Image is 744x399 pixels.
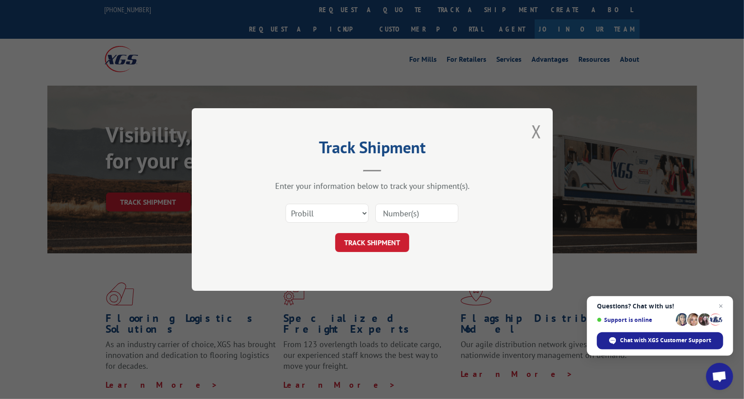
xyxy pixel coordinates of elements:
div: Open chat [706,363,733,390]
span: Support is online [597,316,673,323]
h2: Track Shipment [237,141,508,158]
span: Questions? Chat with us! [597,303,723,310]
span: Close chat [716,301,726,312]
div: Chat with XGS Customer Support [597,332,723,349]
span: Chat with XGS Customer Support [620,336,712,344]
button: TRACK SHIPMENT [335,233,409,252]
button: Close modal [531,119,541,143]
input: Number(s) [375,204,458,223]
div: Enter your information below to track your shipment(s). [237,181,508,191]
